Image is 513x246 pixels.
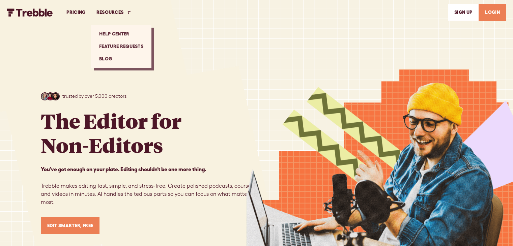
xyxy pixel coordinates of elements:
[61,1,91,24] a: PRICING
[91,1,137,24] div: RESOURCES
[96,9,124,16] div: RESOURCES
[94,53,149,65] a: Blog
[479,4,506,21] a: LOGIN
[7,8,53,17] img: Trebble FM Logo
[41,165,257,206] p: Trebble makes editing fast, simple, and stress-free. Create polished podcasts, courses, and video...
[448,4,479,21] a: SIGn UP
[91,25,151,68] nav: RESOURCES
[94,28,149,40] a: Help Center
[41,217,100,234] a: Edit Smarter, Free
[94,40,149,53] a: Feature Requests
[7,8,53,16] a: home
[62,93,126,100] p: trusted by over 5,000 creators
[41,166,206,172] strong: You’ve got enough on your plate. Editing shouldn’t be one more thing. ‍
[41,109,181,157] h1: The Editor for Non-Editors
